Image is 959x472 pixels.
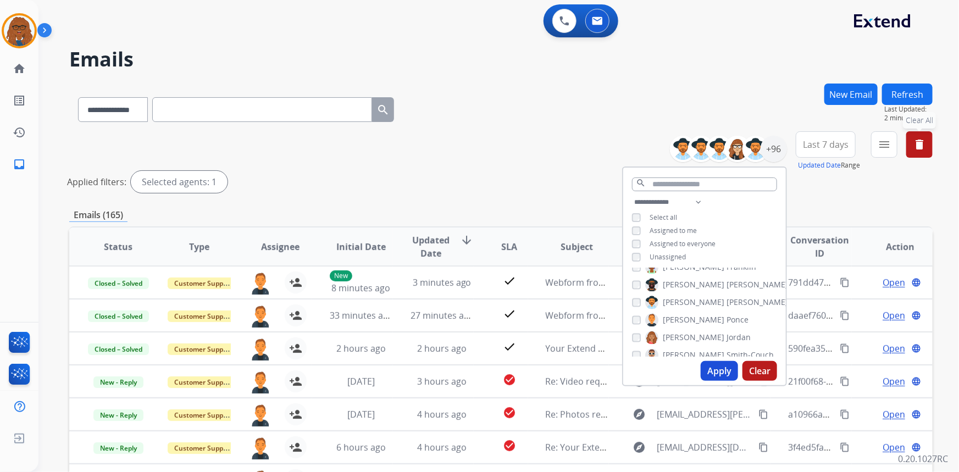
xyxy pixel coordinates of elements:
span: Re: Video requested for your Extend claim [546,375,720,387]
img: agent-avatar [250,370,271,393]
span: Open [883,309,905,322]
span: Assigned to everyone [650,239,716,248]
span: 3 hours ago [417,375,467,387]
span: Assignee [261,240,300,253]
mat-icon: check [503,274,516,287]
span: Open [883,441,905,454]
span: 8 minutes ago [331,282,390,294]
mat-icon: person_add [289,342,302,355]
span: [DATE] [347,375,375,387]
span: [PERSON_NAME] [727,280,788,291]
span: Customer Support [168,442,239,454]
mat-icon: check_circle [503,406,516,419]
button: Clear [742,361,777,381]
th: Action [852,227,933,266]
mat-icon: person_add [289,441,302,454]
span: Open [883,408,905,421]
span: Range [798,160,860,170]
span: [DATE] [347,408,375,420]
mat-icon: history [13,126,26,139]
mat-icon: content_copy [840,409,850,419]
mat-icon: person_add [289,408,302,421]
img: agent-avatar [250,436,271,459]
mat-icon: language [911,277,921,287]
span: New - Reply [93,376,143,388]
span: Clear All [906,115,933,126]
span: Customer Support [168,277,239,289]
mat-icon: language [911,376,921,386]
span: New - Reply [93,442,143,454]
mat-icon: check [503,307,516,320]
span: a10966ae-a454-49b8-aa26-cf72932ce6d9 [788,408,955,420]
mat-icon: language [911,409,921,419]
mat-icon: language [911,310,921,320]
span: Closed – Solved [88,343,149,355]
mat-icon: content_copy [840,310,850,320]
span: 2 hours ago [417,342,467,354]
span: [PERSON_NAME] [663,332,724,343]
button: New Email [824,84,878,105]
button: Last 7 days [796,131,856,158]
span: Closed – Solved [88,310,149,322]
mat-icon: content_copy [840,343,850,353]
mat-icon: inbox [13,158,26,171]
mat-icon: check_circle [503,439,516,452]
span: Open [883,375,905,388]
span: Smith-Couch [727,350,774,361]
span: 4 hours ago [417,408,467,420]
span: Subject [561,240,593,253]
span: Last Updated: [884,105,933,114]
span: 2 hours ago [336,342,386,354]
span: 21f00f68-a08c-46e2-b53b-30ffc906c729 [788,375,949,387]
span: [PERSON_NAME] [663,280,724,291]
button: Apply [701,361,738,381]
mat-icon: person_add [289,276,302,289]
p: New [330,270,352,281]
h2: Emails [69,48,933,70]
mat-icon: person_add [289,309,302,322]
span: 3f4ed5fa-767f-477c-9cf0-2f03e9eb6760 [788,441,946,453]
button: Refresh [882,84,933,105]
span: Updated Date [411,234,451,260]
span: Customer Support [168,376,239,388]
mat-icon: content_copy [840,376,850,386]
mat-icon: menu [878,138,891,151]
span: [EMAIL_ADDRESS][PERSON_NAME][DOMAIN_NAME] [657,408,753,421]
span: 4 hours ago [417,441,467,453]
img: avatar [4,15,35,46]
mat-icon: check_circle [503,373,516,386]
mat-icon: delete [913,138,926,151]
span: [PERSON_NAME] [663,297,724,308]
span: [PERSON_NAME] [663,350,724,361]
mat-icon: person_add [289,375,302,388]
span: Ponce [727,315,749,326]
mat-icon: check [503,340,516,353]
span: Conversation ID [788,234,851,260]
span: SLA [501,240,517,253]
span: [PERSON_NAME] [727,297,788,308]
span: daaef760-1e09-42a2-a44b-0e378acf2585 [788,309,954,321]
button: Updated Date [798,161,841,170]
span: New - Reply [93,409,143,421]
span: Select all [650,213,677,222]
span: Re: Your Extend Claim Update [546,441,669,453]
span: 3 minutes ago [413,276,472,288]
span: 27 minutes ago [411,309,474,321]
span: Last 7 days [803,142,849,147]
span: [PERSON_NAME] [663,315,724,326]
img: agent-avatar [250,304,271,327]
mat-icon: explore [633,441,646,454]
span: Closed – Solved [88,277,149,289]
span: Type [189,240,209,253]
span: Jordan [727,332,751,343]
span: 6 hours ago [336,441,386,453]
mat-icon: list_alt [13,94,26,107]
mat-icon: content_copy [840,442,850,452]
img: agent-avatar [250,337,271,360]
mat-icon: language [911,442,921,452]
mat-icon: content_copy [758,409,768,419]
span: Unassigned [650,252,686,262]
mat-icon: content_copy [758,442,768,452]
button: Clear All [906,131,933,158]
span: Your Extend Claim [546,342,622,354]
